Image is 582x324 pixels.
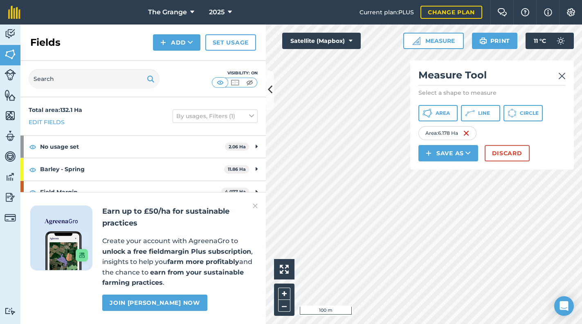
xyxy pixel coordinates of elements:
strong: No usage set [40,136,225,158]
img: Ruler icon [412,37,420,45]
img: svg+xml;base64,PHN2ZyB4bWxucz0iaHR0cDovL3d3dy53My5vcmcvMjAwMC9zdmciIHdpZHRoPSIxOSIgaGVpZ2h0PSIyNC... [147,74,155,84]
img: svg+xml;base64,PD94bWwgdmVyc2lvbj0iMS4wIiBlbmNvZGluZz0idXRmLTgiPz4KPCEtLSBHZW5lcmF0b3I6IEFkb2JlIE... [4,171,16,183]
img: svg+xml;base64,PHN2ZyB4bWxucz0iaHR0cDovL3d3dy53My5vcmcvMjAwMC9zdmciIHdpZHRoPSI1NiIgaGVpZ2h0PSI2MC... [4,48,16,60]
button: Satellite (Mapbox) [282,33,361,49]
button: Line [461,105,500,121]
img: svg+xml;base64,PHN2ZyB4bWxucz0iaHR0cDovL3d3dy53My5vcmcvMjAwMC9zdmciIHdpZHRoPSI1MCIgaGVpZ2h0PSI0MC... [245,78,255,87]
img: Two speech bubbles overlapping with the left bubble in the forefront [497,8,507,16]
span: 11 ° C [534,33,546,49]
div: Barley - Spring11.86 Ha [20,158,266,180]
span: The Grange [148,7,187,17]
button: – [278,300,290,312]
h2: Measure Tool [418,69,566,85]
strong: Total area : 132.1 Ha [29,106,82,114]
img: svg+xml;base64,PD94bWwgdmVyc2lvbj0iMS4wIiBlbmNvZGluZz0idXRmLTgiPz4KPCEtLSBHZW5lcmF0b3I6IEFkb2JlIE... [4,150,16,163]
img: svg+xml;base64,PHN2ZyB4bWxucz0iaHR0cDovL3d3dy53My5vcmcvMjAwMC9zdmciIHdpZHRoPSI1NiIgaGVpZ2h0PSI2MC... [4,109,16,122]
h2: Earn up to £50/ha for sustainable practices [102,206,256,229]
button: Circle [503,105,543,121]
img: Four arrows, one pointing top left, one top right, one bottom right and the last bottom left [280,265,289,274]
strong: farm more profitably [167,258,239,266]
img: svg+xml;base64,PD94bWwgdmVyc2lvbj0iMS4wIiBlbmNvZGluZz0idXRmLTgiPz4KPCEtLSBHZW5lcmF0b3I6IEFkb2JlIE... [553,33,569,49]
img: svg+xml;base64,PD94bWwgdmVyc2lvbj0iMS4wIiBlbmNvZGluZz0idXRmLTgiPz4KPCEtLSBHZW5lcmF0b3I6IEFkb2JlIE... [4,307,16,315]
img: svg+xml;base64,PHN2ZyB4bWxucz0iaHR0cDovL3d3dy53My5vcmcvMjAwMC9zdmciIHdpZHRoPSIxNyIgaGVpZ2h0PSIxNy... [544,7,552,17]
img: svg+xml;base64,PHN2ZyB4bWxucz0iaHR0cDovL3d3dy53My5vcmcvMjAwMC9zdmciIHdpZHRoPSIxNCIgaGVpZ2h0PSIyNC... [160,38,166,47]
img: A question mark icon [520,8,530,16]
img: svg+xml;base64,PD94bWwgdmVyc2lvbj0iMS4wIiBlbmNvZGluZz0idXRmLTgiPz4KPCEtLSBHZW5lcmF0b3I6IEFkb2JlIE... [4,130,16,142]
button: By usages, Filters (1) [173,109,258,123]
img: svg+xml;base64,PD94bWwgdmVyc2lvbj0iMS4wIiBlbmNvZGluZz0idXRmLTgiPz4KPCEtLSBHZW5lcmF0b3I6IEFkb2JlIE... [4,191,16,203]
img: A cog icon [566,8,576,16]
img: svg+xml;base64,PHN2ZyB4bWxucz0iaHR0cDovL3d3dy53My5vcmcvMjAwMC9zdmciIHdpZHRoPSI1MCIgaGVpZ2h0PSI0MC... [230,78,240,87]
strong: unlock a free fieldmargin Plus subscription [102,248,251,255]
span: Current plan : PLUS [360,8,414,17]
img: svg+xml;base64,PHN2ZyB4bWxucz0iaHR0cDovL3d3dy53My5vcmcvMjAwMC9zdmciIHdpZHRoPSIxOCIgaGVpZ2h0PSIyNC... [29,142,36,152]
p: Create your account with AgreenaGro to , insights to help you and the chance to . [102,236,256,288]
img: svg+xml;base64,PHN2ZyB4bWxucz0iaHR0cDovL3d3dy53My5vcmcvMjAwMC9zdmciIHdpZHRoPSI1MCIgaGVpZ2h0PSI0MC... [215,78,225,87]
div: Area : 6.178 Ha [418,126,476,140]
input: Search [29,69,160,89]
strong: Field Margin [40,181,221,203]
button: Save as [418,145,478,161]
a: Edit fields [29,118,65,127]
button: Measure [403,33,464,49]
a: Change plan [420,6,482,19]
button: Area [418,105,458,121]
strong: 11.86 Ha [228,166,246,172]
img: svg+xml;base64,PHN2ZyB4bWxucz0iaHR0cDovL3d3dy53My5vcmcvMjAwMC9zdmciIHdpZHRoPSIxNCIgaGVpZ2h0PSIyNC... [426,148,431,158]
a: Join [PERSON_NAME] now [102,295,207,311]
img: svg+xml;base64,PD94bWwgdmVyc2lvbj0iMS4wIiBlbmNvZGluZz0idXRmLTgiPz4KPCEtLSBHZW5lcmF0b3I6IEFkb2JlIE... [4,69,16,80]
button: Discard [485,145,530,161]
div: No usage set2.06 Ha [20,136,266,158]
img: svg+xml;base64,PHN2ZyB4bWxucz0iaHR0cDovL3d3dy53My5vcmcvMjAwMC9zdmciIHdpZHRoPSIxOSIgaGVpZ2h0PSIyNC... [479,36,487,46]
img: svg+xml;base64,PHN2ZyB4bWxucz0iaHR0cDovL3d3dy53My5vcmcvMjAwMC9zdmciIHdpZHRoPSI1NiIgaGVpZ2h0PSI2MC... [4,89,16,101]
button: Add [153,34,200,51]
img: Screenshot of the Gro app [45,231,88,270]
strong: 4.077 Ha [225,189,246,194]
div: Visibility: On [212,70,258,76]
img: svg+xml;base64,PHN2ZyB4bWxucz0iaHR0cDovL3d3dy53My5vcmcvMjAwMC9zdmciIHdpZHRoPSIyMiIgaGVpZ2h0PSIzMC... [558,71,566,81]
p: Select a shape to measure [418,89,566,97]
span: 2025 [209,7,225,17]
img: svg+xml;base64,PD94bWwgdmVyc2lvbj0iMS4wIiBlbmNvZGluZz0idXRmLTgiPz4KPCEtLSBHZW5lcmF0b3I6IEFkb2JlIE... [4,212,16,223]
div: Open Intercom Messenger [554,296,574,316]
button: 11 °C [526,33,574,49]
button: Print [472,33,518,49]
strong: Barley - Spring [40,158,224,180]
span: Circle [520,110,539,116]
a: Set usage [205,34,256,51]
img: svg+xml;base64,PHN2ZyB4bWxucz0iaHR0cDovL3d3dy53My5vcmcvMjAwMC9zdmciIHdpZHRoPSIxOCIgaGVpZ2h0PSIyNC... [29,165,36,174]
span: Area [436,110,450,116]
img: fieldmargin Logo [8,6,20,19]
div: Field Margin4.077 Ha [20,181,266,203]
span: Line [478,110,490,116]
h2: Fields [30,36,61,49]
img: svg+xml;base64,PD94bWwgdmVyc2lvbj0iMS4wIiBlbmNvZGluZz0idXRmLTgiPz4KPCEtLSBHZW5lcmF0b3I6IEFkb2JlIE... [4,28,16,40]
button: + [278,288,290,300]
strong: 2.06 Ha [229,144,246,150]
img: svg+xml;base64,PHN2ZyB4bWxucz0iaHR0cDovL3d3dy53My5vcmcvMjAwMC9zdmciIHdpZHRoPSIxNiIgaGVpZ2h0PSIyNC... [463,128,470,138]
img: svg+xml;base64,PHN2ZyB4bWxucz0iaHR0cDovL3d3dy53My5vcmcvMjAwMC9zdmciIHdpZHRoPSIxOCIgaGVpZ2h0PSIyNC... [29,187,36,197]
strong: earn from your sustainable farming practices [102,268,244,287]
img: svg+xml;base64,PHN2ZyB4bWxucz0iaHR0cDovL3d3dy53My5vcmcvMjAwMC9zdmciIHdpZHRoPSIyMiIgaGVpZ2h0PSIzMC... [253,201,258,211]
